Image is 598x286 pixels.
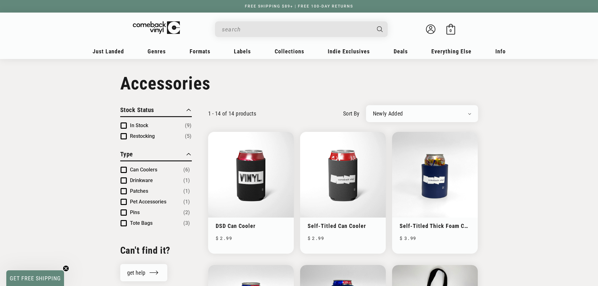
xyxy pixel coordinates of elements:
span: Patches [130,188,148,194]
span: Just Landed [93,48,124,55]
span: Everything Else [431,48,471,55]
a: FREE SHIPPING $89+ | FREE 100-DAY RETURNS [239,4,359,8]
span: Collections [275,48,304,55]
span: Stock Status [120,106,154,114]
span: Indie Exclusives [328,48,370,55]
div: Search [215,21,388,37]
span: Drinkware [130,177,153,183]
span: In Stock [130,122,148,128]
h2: Can't find it? [120,244,192,256]
span: Genres [148,48,166,55]
button: Filter by Type [120,149,133,160]
span: GET FREE SHIPPING [10,275,61,282]
button: Close teaser [63,265,69,272]
span: Can Coolers [130,167,157,173]
span: Number of products: (1) [183,198,190,206]
span: Number of products: (1) [183,177,190,184]
span: Number of products: (1) [183,187,190,195]
a: Self-Titled Can Cooler [308,223,378,229]
span: Pins [130,209,140,215]
span: Labels [234,48,251,55]
span: Restocking [130,133,155,139]
label: sort by [343,109,360,118]
input: When autocomplete results are available use up and down arrows to review and enter to select [222,23,371,36]
span: Number of products: (9) [185,122,191,129]
div: Product filter [120,105,192,236]
span: Number of products: (2) [183,209,190,216]
a: DSD Can Cooler [216,223,286,229]
p: 1 - 14 of 14 products [208,110,256,117]
span: Type [120,150,133,158]
span: Number of products: (5) [185,132,191,140]
button: Filter by Stock Status [120,105,154,116]
span: 0 [450,28,452,33]
span: Pet Accessories [130,199,166,205]
span: Deals [394,48,408,55]
span: Formats [190,48,210,55]
span: Number of products: (6) [183,166,190,174]
button: Search [371,21,388,37]
span: Number of products: (3) [183,219,190,227]
h1: Accessories [120,73,478,94]
a: Self-Titled Thick Foam Can Cooler [400,223,470,229]
span: Info [495,48,506,55]
a: get help [120,264,168,281]
span: Tote Bags [130,220,153,226]
div: GET FREE SHIPPINGClose teaser [6,270,64,286]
